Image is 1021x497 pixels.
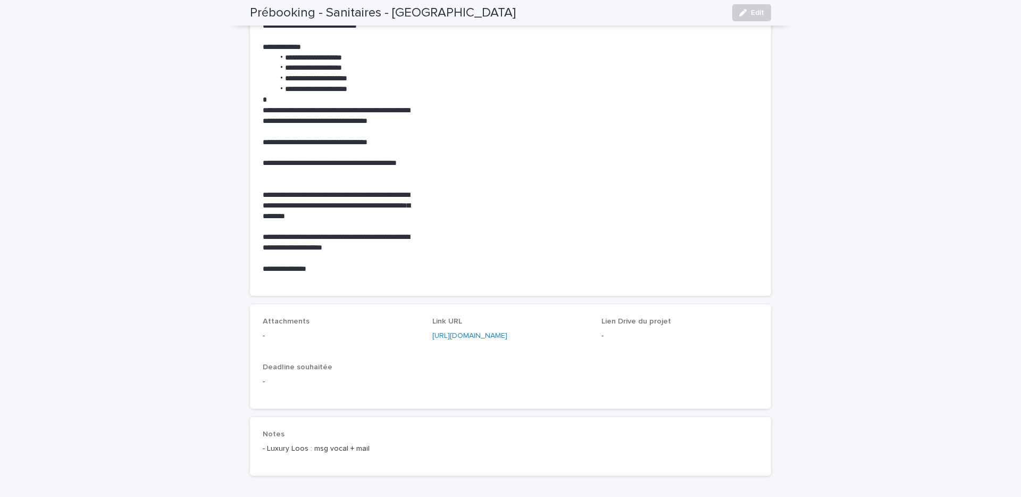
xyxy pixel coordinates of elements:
span: Notes [263,430,284,438]
h2: Prébooking - Sanitaires - [GEOGRAPHIC_DATA] [250,5,516,21]
p: - [263,376,758,387]
p: - Luxury Loos : msg vocal + mail [263,443,758,454]
a: [URL][DOMAIN_NAME] [432,332,507,339]
span: Link URL [432,318,462,325]
span: Deadline souhaitée [263,363,332,371]
span: Attachments [263,318,309,325]
span: Lien Drive du projet [601,318,671,325]
span: Edit [751,9,764,16]
button: Edit [732,4,771,21]
p: - [263,330,420,342]
p: - [601,330,758,342]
